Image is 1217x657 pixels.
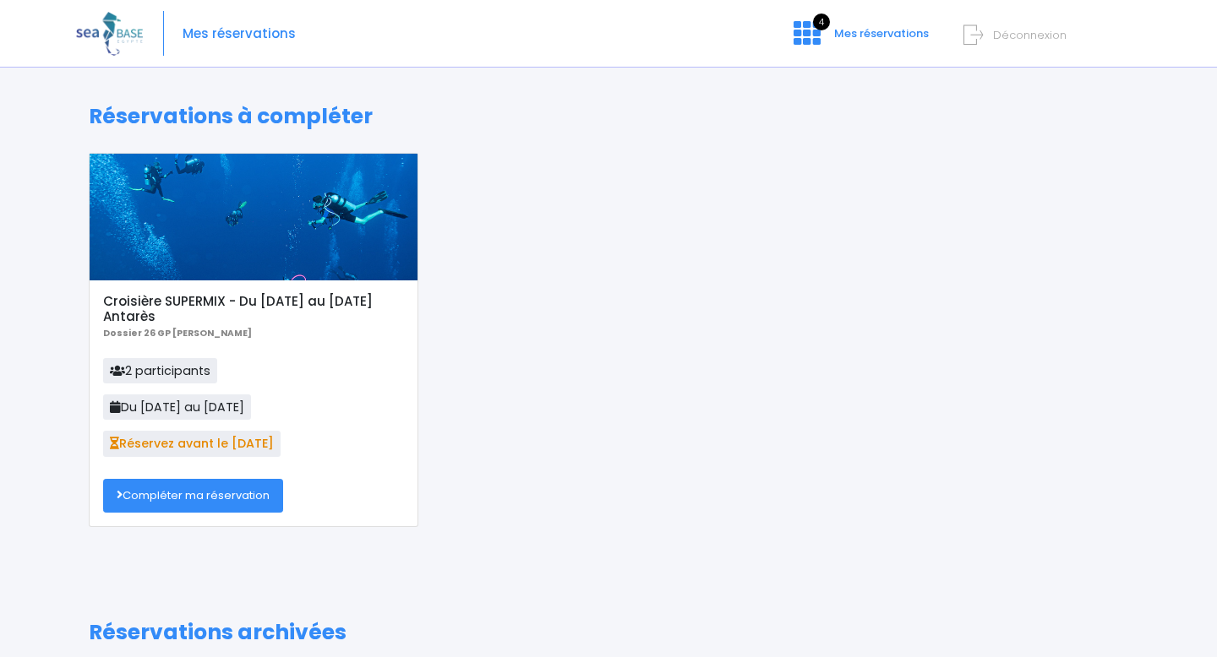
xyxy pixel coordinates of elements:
h1: Réservations archivées [89,620,1128,645]
span: 2 participants [103,358,217,383]
a: 4 Mes réservations [780,31,939,47]
h1: Réservations à compléter [89,104,1128,129]
span: Réservez avant le [DATE] [103,431,281,456]
a: Compléter ma réservation [103,479,283,513]
span: Du [DATE] au [DATE] [103,394,251,420]
h5: Croisière SUPERMIX - Du [DATE] au [DATE] Antarès [103,294,403,324]
span: Déconnexion [993,27,1067,43]
span: Mes réservations [834,25,929,41]
span: 4 [813,14,830,30]
b: Dossier 26 GP [PERSON_NAME] [103,327,252,339]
